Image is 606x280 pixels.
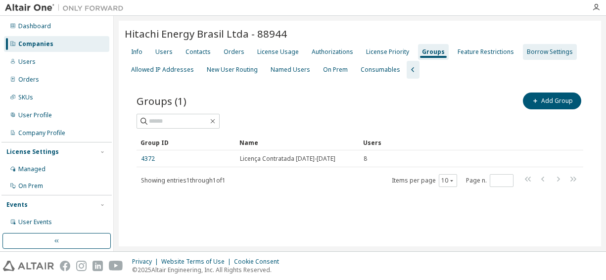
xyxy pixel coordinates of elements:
[155,48,173,56] div: Users
[6,148,59,156] div: License Settings
[18,93,33,101] div: SKUs
[366,48,409,56] div: License Priority
[18,22,51,30] div: Dashboard
[527,48,573,56] div: Borrow Settings
[257,48,299,56] div: License Usage
[18,129,65,137] div: Company Profile
[132,266,285,274] p: © 2025 Altair Engineering, Inc. All Rights Reserved.
[312,48,353,56] div: Authorizations
[6,201,28,209] div: Events
[140,135,232,150] div: Group ID
[18,58,36,66] div: Users
[76,261,87,271] img: instagram.svg
[441,177,455,185] button: 10
[109,261,123,271] img: youtube.svg
[18,218,52,226] div: User Events
[137,94,186,108] span: Groups (1)
[18,165,46,173] div: Managed
[323,66,348,74] div: On Prem
[60,261,70,271] img: facebook.svg
[392,174,457,187] span: Items per page
[3,261,54,271] img: altair_logo.svg
[458,48,514,56] div: Feature Restrictions
[18,76,39,84] div: Orders
[18,111,52,119] div: User Profile
[131,66,194,74] div: Allowed IP Addresses
[5,3,129,13] img: Altair One
[132,258,161,266] div: Privacy
[224,48,244,56] div: Orders
[161,258,234,266] div: Website Terms of Use
[141,155,155,163] a: 4372
[141,176,226,185] span: Showing entries 1 through 1 of 1
[207,66,258,74] div: New User Routing
[240,155,335,163] span: Licença Contratada [DATE]-[DATE]
[363,135,556,150] div: Users
[93,261,103,271] img: linkedin.svg
[364,155,367,163] span: 8
[361,66,400,74] div: Consumables
[466,174,513,187] span: Page n.
[125,27,287,41] span: Hitachi Energy Brasil Ltda - 88944
[523,93,581,109] button: Add Group
[422,48,445,56] div: Groups
[18,182,43,190] div: On Prem
[131,48,142,56] div: Info
[239,135,355,150] div: Name
[271,66,310,74] div: Named Users
[234,258,285,266] div: Cookie Consent
[186,48,211,56] div: Contacts
[18,40,53,48] div: Companies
